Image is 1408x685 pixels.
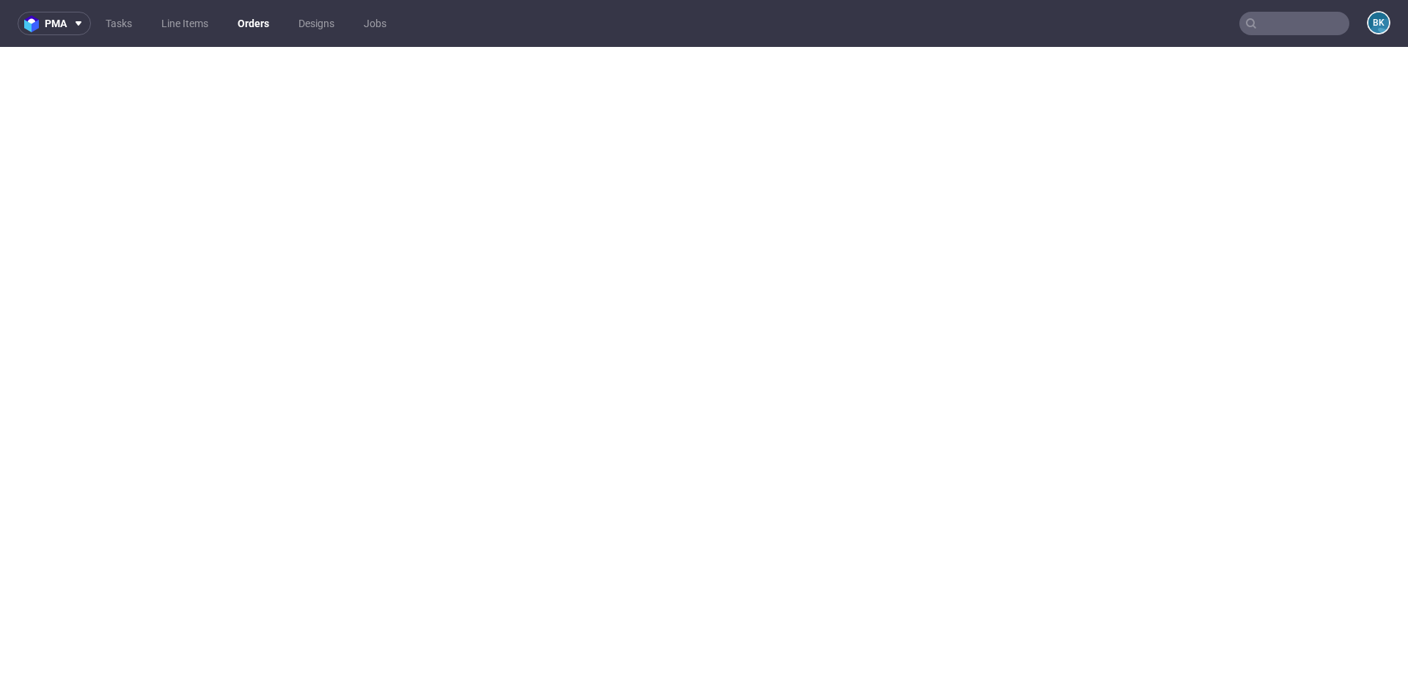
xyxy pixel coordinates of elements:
span: pma [45,18,67,29]
a: Orders [229,12,278,35]
a: Designs [290,12,343,35]
button: pma [18,12,91,35]
a: Jobs [355,12,395,35]
a: Line Items [153,12,217,35]
a: Tasks [97,12,141,35]
img: logo [24,15,45,32]
figcaption: BK [1368,12,1389,33]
